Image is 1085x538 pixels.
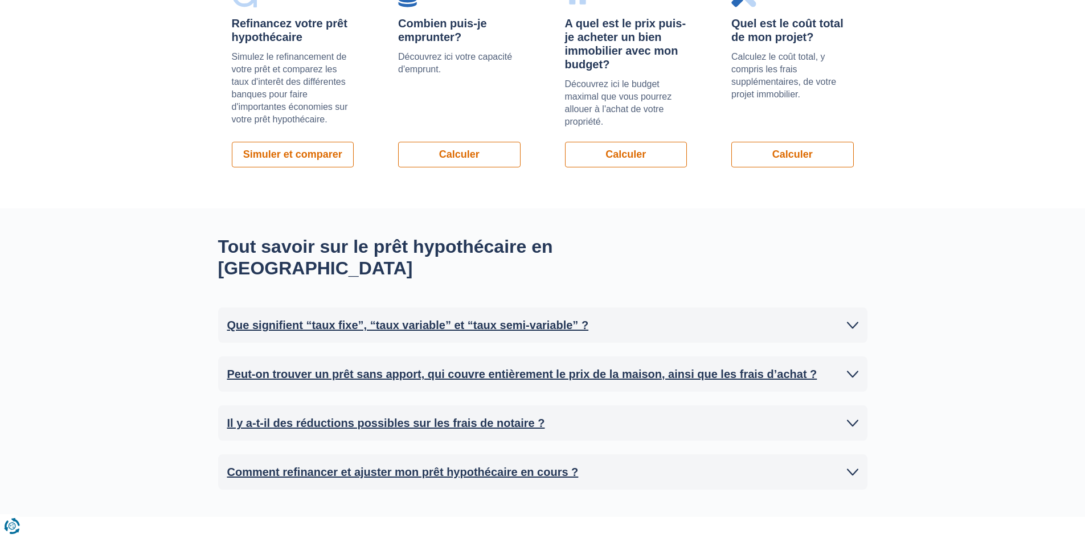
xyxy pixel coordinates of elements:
div: Quel est le coût total de mon projet? [731,17,854,44]
a: Simuler et comparer [232,142,354,167]
a: Comment refinancer et ajuster mon prêt hypothécaire en cours ? [227,463,858,480]
div: A quel est le prix puis-je acheter un bien immobilier avec mon budget? [565,17,687,71]
a: Que signifient “taux fixe”, “taux variable” et “taux semi-variable” ? [227,317,858,334]
p: Calculez le coût total, y compris les frais supplémentaires, de votre projet immobilier. [731,51,854,101]
p: Simulez le refinancement de votre prêt et comparez les taux d'interêt des différentes banques pou... [232,51,354,126]
a: Calculer [398,142,521,167]
a: Peut-on trouver un prêt sans apport, qui couvre entièrement le prix de la maison, ainsi que les f... [227,365,858,383]
div: Combien puis-je emprunter? [398,17,521,44]
p: Découvrez ici le budget maximal que vous pourrez allouer à l'achat de votre propriété. [565,78,687,128]
h2: Peut-on trouver un prêt sans apport, qui couvre entièrement le prix de la maison, ainsi que les f... [227,365,817,383]
h2: Que signifient “taux fixe”, “taux variable” et “taux semi-variable” ? [227,317,589,334]
a: Il y a-t-il des réductions possibles sur les frais de notaire ? [227,414,858,432]
h2: Comment refinancer et ajuster mon prêt hypothécaire en cours ? [227,463,579,480]
h2: Tout savoir sur le prêt hypothécaire en [GEOGRAPHIC_DATA] [218,236,645,280]
a: Calculer [731,142,854,167]
h2: Il y a-t-il des réductions possibles sur les frais de notaire ? [227,414,545,432]
p: Découvrez ici votre capacité d'emprunt. [398,51,521,76]
a: Calculer [565,142,687,167]
div: Refinancez votre prêt hypothécaire [232,17,354,44]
